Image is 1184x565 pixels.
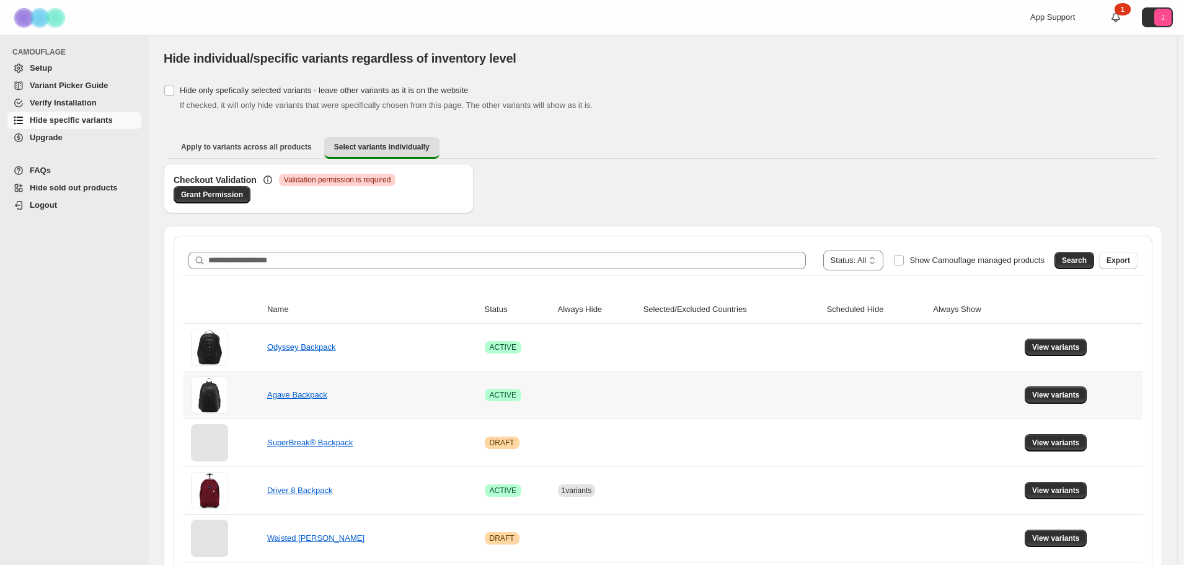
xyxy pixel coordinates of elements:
[1107,256,1130,265] span: Export
[324,137,440,159] button: Select variants individually
[823,296,930,324] th: Scheduled Hide
[1025,482,1087,499] button: View variants
[30,183,118,192] span: Hide sold out products
[267,438,353,447] a: SuperBreak® Backpack
[490,438,515,448] span: DRAFT
[1115,3,1131,16] div: 1
[30,63,52,73] span: Setup
[7,77,141,94] a: Variant Picker Guide
[7,129,141,146] a: Upgrade
[267,533,364,543] a: Waisted [PERSON_NAME]
[7,112,141,129] a: Hide specific variants
[267,342,336,352] a: Odyssey Backpack
[334,142,430,152] span: Select variants individually
[7,197,141,214] a: Logout
[284,175,391,185] span: Validation permission is required
[164,51,516,65] span: Hide individual/specific variants regardless of inventory level
[554,296,640,324] th: Always Hide
[7,60,141,77] a: Setup
[181,190,243,200] span: Grant Permission
[7,94,141,112] a: Verify Installation
[929,296,1021,324] th: Always Show
[490,533,515,543] span: DRAFT
[490,342,516,352] span: ACTIVE
[909,256,1045,265] span: Show Camouflage managed products
[640,296,823,324] th: Selected/Excluded Countries
[1025,386,1087,404] button: View variants
[1154,9,1172,26] span: Avatar with initials J
[1054,252,1094,269] button: Search
[30,98,97,107] span: Verify Installation
[481,296,554,324] th: Status
[171,137,322,157] button: Apply to variants across all products
[1032,533,1080,543] span: View variants
[30,200,57,210] span: Logout
[7,179,141,197] a: Hide sold out products
[7,162,141,179] a: FAQs
[263,296,481,324] th: Name
[562,486,592,495] span: 1 variants
[174,174,257,186] h3: Checkout Validation
[1032,390,1080,400] span: View variants
[174,186,250,203] a: Grant Permission
[1099,252,1138,269] button: Export
[1032,438,1080,448] span: View variants
[10,1,72,35] img: Camouflage
[1030,12,1075,22] span: App Support
[1161,14,1165,21] text: J
[490,390,516,400] span: ACTIVE
[1032,342,1080,352] span: View variants
[30,81,108,90] span: Variant Picker Guide
[267,390,327,399] a: Agave Backpack
[1142,7,1173,27] button: Avatar with initials J
[490,486,516,496] span: ACTIVE
[12,47,143,57] span: CAMOUFLAGE
[30,166,51,175] span: FAQs
[1062,256,1087,265] span: Search
[30,115,113,125] span: Hide specific variants
[1110,11,1122,24] a: 1
[1025,339,1087,356] button: View variants
[180,86,468,95] span: Hide only spefically selected variants - leave other variants as it is on the website
[180,100,593,110] span: If checked, it will only hide variants that were specifically chosen from this page. The other va...
[1025,434,1087,452] button: View variants
[30,133,63,142] span: Upgrade
[267,486,332,495] a: Driver 8 Backpack
[1025,530,1087,547] button: View variants
[181,142,312,152] span: Apply to variants across all products
[1032,486,1080,496] span: View variants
